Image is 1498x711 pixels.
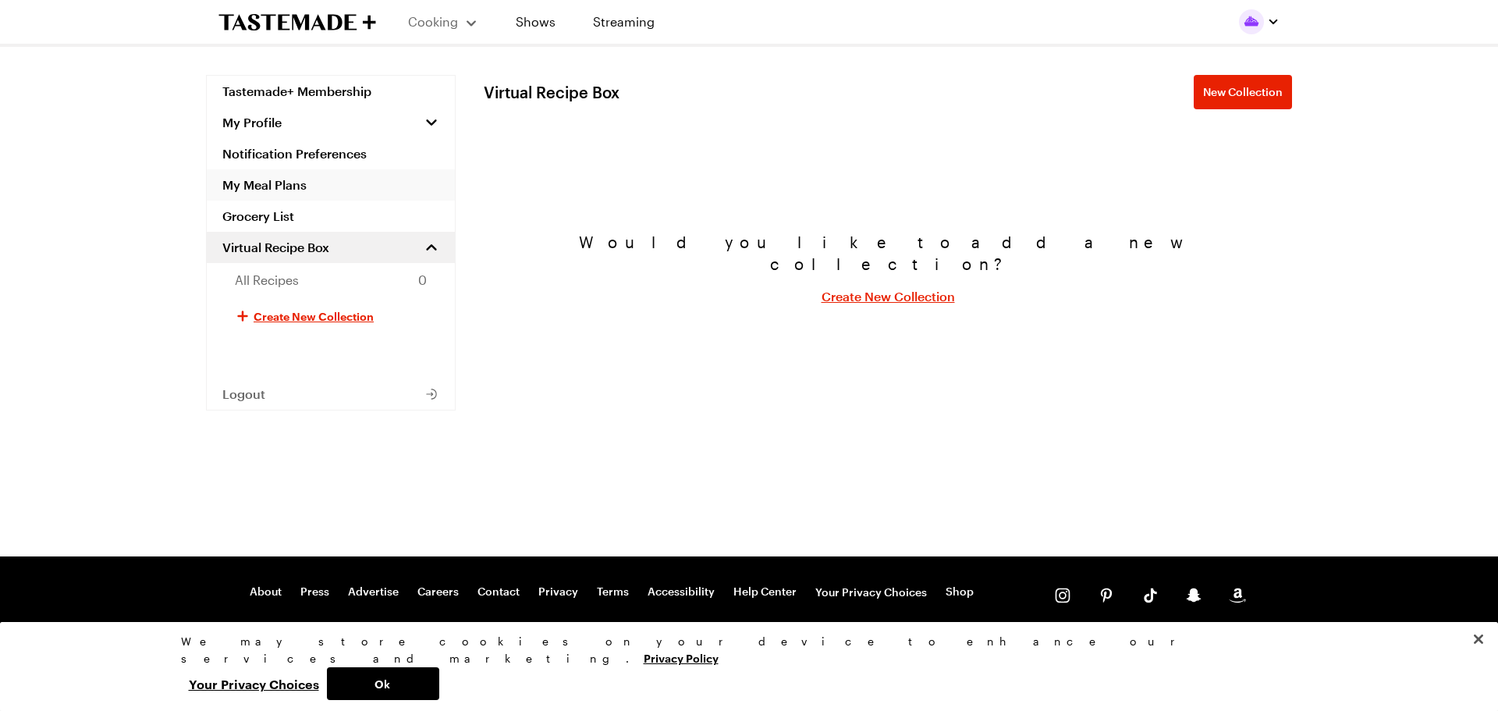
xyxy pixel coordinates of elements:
span: All Recipes [235,271,299,290]
a: Contact [477,585,520,600]
h1: Virtual Recipe Box [484,83,619,101]
button: Logout [207,379,455,410]
span: New Collection [1203,84,1283,100]
button: Your Privacy Choices [815,585,927,600]
button: Create New Collection [207,297,455,335]
span: Cooking [408,14,458,29]
button: Create New Collection [822,287,955,306]
a: My Meal Plans [207,169,455,201]
span: My Profile [222,115,282,130]
span: Create New Collection [254,308,374,324]
img: Profile picture [1239,9,1264,34]
button: New Collection [1194,75,1292,109]
nav: Footer [250,585,974,600]
button: Close [1461,622,1496,656]
a: Tastemade+ Membership [207,76,455,107]
button: Cooking [407,3,478,41]
a: Grocery List [207,201,455,232]
a: Privacy [538,585,578,600]
a: Virtual Recipe Box [207,232,455,263]
a: All Recipes0 [207,263,455,297]
button: My Profile [207,107,455,138]
a: Help Center [733,585,797,600]
p: Would you like to add a new collection? [484,231,1292,275]
a: Press [300,585,329,600]
a: Advertise [348,585,399,600]
a: Terms [597,585,629,600]
button: Profile picture [1239,9,1280,34]
a: More information about your privacy, opens in a new tab [644,650,719,665]
a: About [250,585,282,600]
a: Careers [417,585,459,600]
a: To Tastemade Home Page [218,13,376,31]
a: Shop [946,585,974,600]
div: Privacy [181,633,1305,700]
button: Ok [327,667,439,700]
div: We may store cookies on your device to enhance our services and marketing. [181,633,1305,667]
a: Notification Preferences [207,138,455,169]
span: 0 [418,271,427,290]
span: Virtual Recipe Box [222,240,329,255]
a: Accessibility [648,585,715,600]
button: Your Privacy Choices [181,667,327,700]
span: Logout [222,386,265,402]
